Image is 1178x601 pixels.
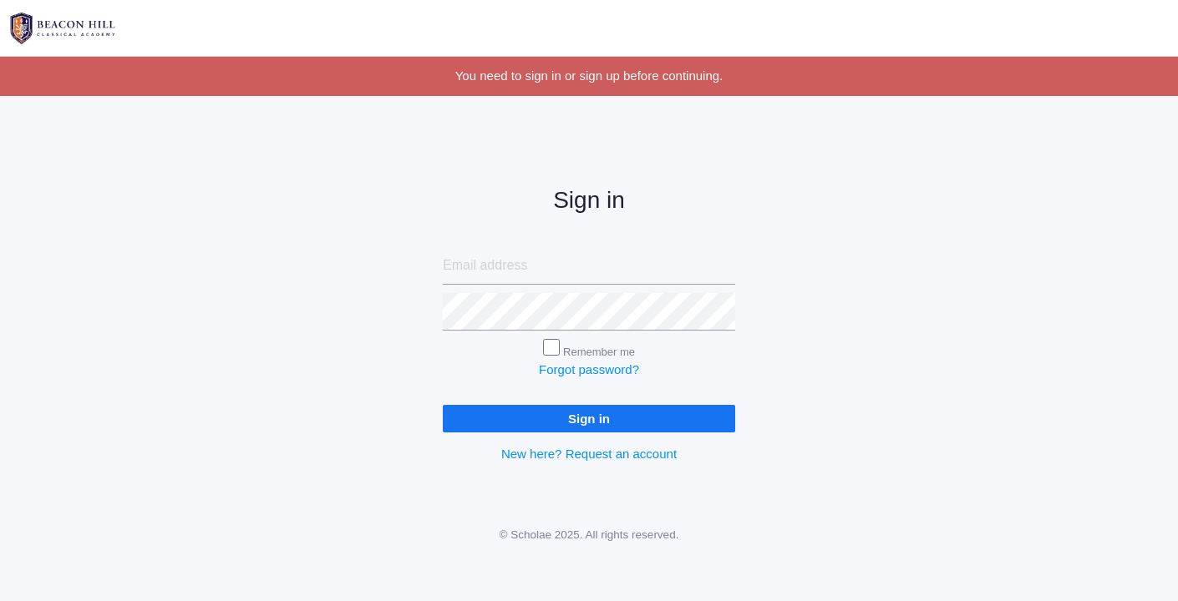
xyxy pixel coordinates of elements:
[443,188,735,214] h2: Sign in
[563,346,635,358] label: Remember me
[443,405,735,432] input: Sign in
[443,247,735,285] input: Email address
[539,362,639,376] a: Forgot password?
[501,447,677,461] a: New here? Request an account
